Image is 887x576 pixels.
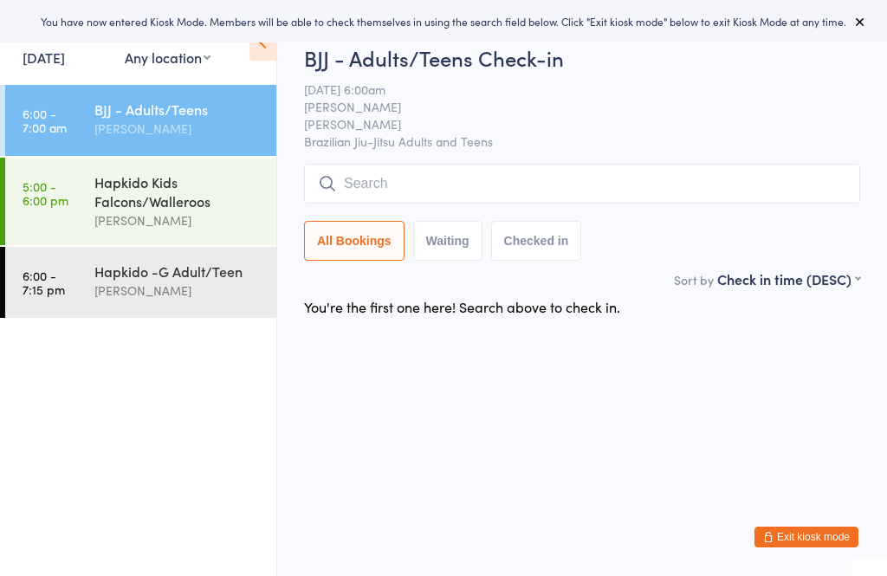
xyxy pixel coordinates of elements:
a: 6:00 -7:00 amBJJ - Adults/Teens[PERSON_NAME] [5,85,276,156]
button: Exit kiosk mode [754,527,858,547]
h2: BJJ - Adults/Teens Check-in [304,43,860,72]
span: [PERSON_NAME] [304,98,833,115]
div: Hapkido Kids Falcons/Walleroos [94,172,262,210]
button: All Bookings [304,221,405,261]
div: Any location [125,48,210,67]
label: Sort by [674,271,714,288]
time: 6:00 - 7:00 am [23,107,67,134]
span: Brazilian Jiu-Jitsu Adults and Teens [304,133,860,150]
div: You have now entered Kiosk Mode. Members will be able to check themselves in using the search fie... [28,14,859,29]
div: Hapkido -G Adult/Teen [94,262,262,281]
time: 6:00 - 7:15 pm [23,269,65,296]
button: Waiting [413,221,482,261]
time: 5:00 - 6:00 pm [23,179,68,207]
button: Checked in [491,221,582,261]
div: BJJ - Adults/Teens [94,100,262,119]
a: 5:00 -6:00 pmHapkido Kids Falcons/Walleroos[PERSON_NAME] [5,158,276,245]
div: You're the first one here! Search above to check in. [304,297,620,316]
div: [PERSON_NAME] [94,210,262,230]
input: Search [304,164,860,204]
a: 6:00 -7:15 pmHapkido -G Adult/Teen[PERSON_NAME] [5,247,276,318]
div: Check in time (DESC) [717,269,860,288]
div: [PERSON_NAME] [94,119,262,139]
div: [PERSON_NAME] [94,281,262,301]
a: [DATE] [23,48,65,67]
span: [PERSON_NAME] [304,115,833,133]
span: [DATE] 6:00am [304,81,833,98]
